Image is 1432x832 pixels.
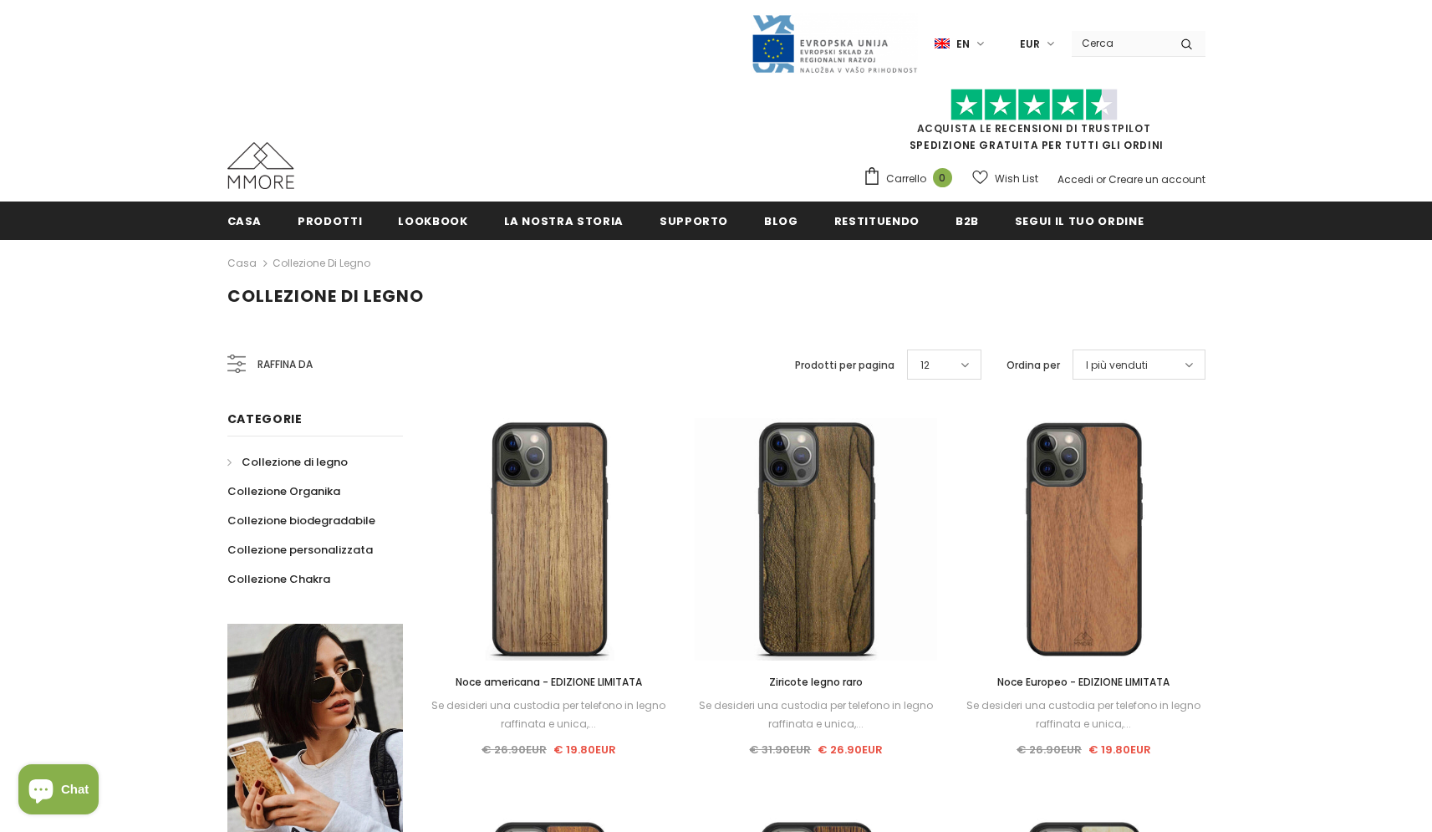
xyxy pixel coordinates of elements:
[428,697,670,733] div: Se desideri una custodia per telefono in legno raffinata e unica,...
[227,542,373,558] span: Collezione personalizzata
[242,454,348,470] span: Collezione di legno
[227,447,348,477] a: Collezione di legno
[956,213,979,229] span: B2B
[257,355,313,374] span: Raffina da
[227,202,262,239] a: Casa
[504,213,624,229] span: La nostra storia
[1020,36,1040,53] span: EUR
[962,697,1205,733] div: Se desideri una custodia per telefono in legno raffinata e unica,...
[950,89,1118,121] img: Fidati di Pilot Stars
[956,36,970,53] span: en
[764,202,798,239] a: Blog
[660,213,728,229] span: supporto
[456,675,642,689] span: Noce americana - EDIZIONE LIMITATA
[834,213,920,229] span: Restituendo
[1088,742,1151,758] span: € 19.80EUR
[504,202,624,239] a: La nostra storia
[1072,31,1168,55] input: Search Site
[227,513,375,528] span: Collezione biodegradabile
[227,535,373,564] a: Collezione personalizzata
[227,506,375,535] a: Collezione biodegradabile
[482,742,547,758] span: € 26.90EUR
[227,142,294,189] img: Casi MMORE
[1015,202,1144,239] a: Segui il tuo ordine
[769,675,863,689] span: Ziricote legno raro
[917,121,1151,135] a: Acquista le recensioni di TrustPilot
[997,675,1170,689] span: Noce Europeo - EDIZIONE LIMITATA
[1017,742,1082,758] span: € 26.90EUR
[1086,357,1148,374] span: I più venduti
[428,673,670,692] a: Noce americana - EDIZIONE LIMITATA
[398,213,467,229] span: Lookbook
[273,256,370,270] a: Collezione di legno
[751,36,918,50] a: Javni Razpis
[933,168,952,187] span: 0
[298,202,362,239] a: Prodotti
[398,202,467,239] a: Lookbook
[818,742,883,758] span: € 26.90EUR
[956,202,979,239] a: B2B
[695,673,937,692] a: Ziricote legno raro
[995,171,1038,187] span: Wish List
[962,673,1205,692] a: Noce Europeo - EDIZIONE LIMITATA
[695,697,937,733] div: Se desideri una custodia per telefono in legno raffinata e unica,...
[1096,172,1106,186] span: or
[1015,213,1144,229] span: Segui il tuo ordine
[227,477,340,506] a: Collezione Organika
[13,764,104,819] inbox-online-store-chat: Shopify online store chat
[1108,172,1205,186] a: Creare un account
[751,13,918,74] img: Javni Razpis
[795,357,894,374] label: Prodotti per pagina
[863,166,961,191] a: Carrello 0
[227,213,262,229] span: Casa
[227,571,330,587] span: Collezione Chakra
[1006,357,1060,374] label: Ordina per
[298,213,362,229] span: Prodotti
[227,253,257,273] a: Casa
[1057,172,1093,186] a: Accedi
[935,37,950,51] img: i-lang-1.png
[553,742,616,758] span: € 19.80EUR
[834,202,920,239] a: Restituendo
[863,96,1205,152] span: SPEDIZIONE GRATUITA PER TUTTI GLI ORDINI
[227,411,303,427] span: Categorie
[764,213,798,229] span: Blog
[227,284,424,308] span: Collezione di legno
[227,564,330,594] a: Collezione Chakra
[886,171,926,187] span: Carrello
[227,483,340,499] span: Collezione Organika
[660,202,728,239] a: supporto
[749,742,811,758] span: € 31.90EUR
[972,164,1038,193] a: Wish List
[920,357,930,374] span: 12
